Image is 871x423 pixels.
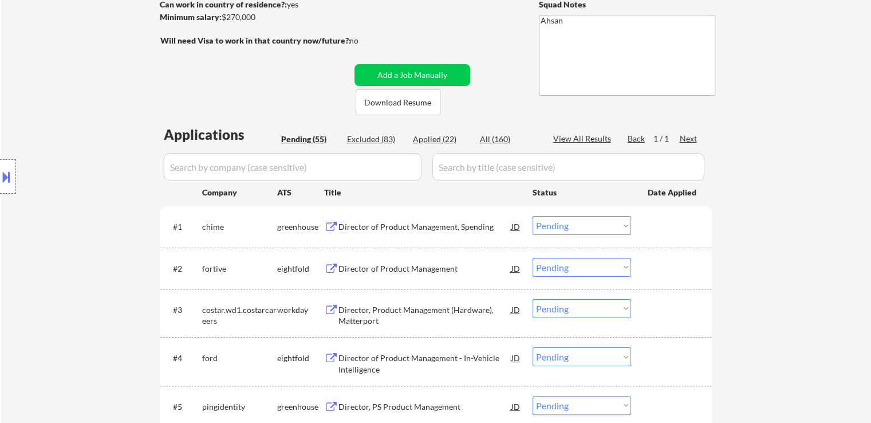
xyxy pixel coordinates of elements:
[277,263,324,275] div: eightfold
[173,352,193,364] div: #4
[173,304,193,316] div: #3
[160,12,222,22] strong: Minimum salary:
[160,11,350,23] div: $270,000
[160,36,351,45] strong: Will need Visa to work in that country now/future?:
[510,258,522,279] div: JD
[173,401,193,413] div: #5
[432,153,704,181] input: Search by title (case sensitive)
[628,133,646,144] div: Back
[413,134,470,145] div: Applied (22)
[510,216,522,237] div: JD
[277,401,324,413] div: greenhouse
[202,221,277,233] div: chime
[480,134,537,145] div: All (160)
[347,134,404,145] div: Excluded (83)
[653,133,680,144] div: 1 / 1
[277,221,324,233] div: greenhouse
[281,134,338,145] div: Pending (55)
[202,187,277,198] div: Company
[648,187,698,198] div: Date Applied
[338,401,511,413] div: Director, PS Product Management
[510,396,522,417] div: JD
[277,187,324,198] div: ATS
[277,352,324,364] div: eightfold
[680,133,698,144] div: Next
[356,89,440,115] button: Download Resume
[202,401,277,413] div: pingidentity
[164,153,421,181] input: Search by company (case sensitive)
[202,304,277,327] div: costar.wd1.costarcareers
[338,221,511,233] div: Director of Product Management, Spending
[277,304,324,316] div: workday
[338,263,511,275] div: Director of Product Management
[202,263,277,275] div: fortive
[202,352,277,364] div: ford
[354,64,470,86] button: Add a Job Manually
[324,187,522,198] div: Title
[338,304,511,327] div: Director, Product Management (Hardware), Matterport
[349,35,382,46] div: no
[510,347,522,368] div: JD
[164,128,277,142] div: Applications
[510,299,522,320] div: JD
[553,133,614,144] div: View All Results
[338,352,511,375] div: Director of Product Management - In-Vehicle Intelligence
[533,182,631,202] div: Status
